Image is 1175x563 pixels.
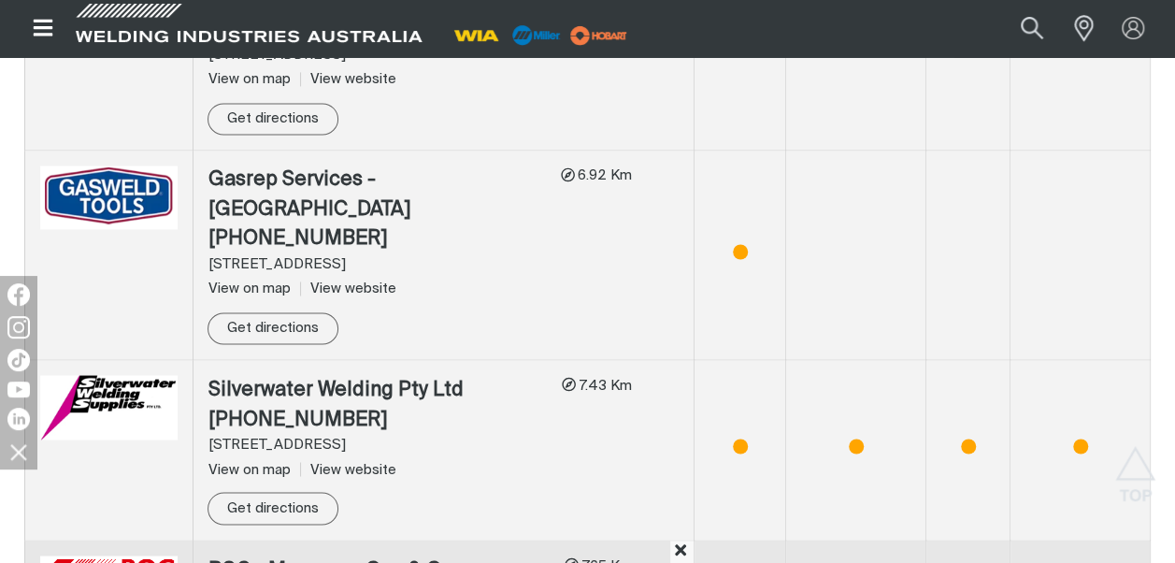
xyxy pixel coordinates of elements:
[300,462,396,476] a: View website
[208,166,546,224] div: Gasrep Services - [GEOGRAPHIC_DATA]
[565,28,633,42] a: miller
[208,492,338,525] a: Get directions
[208,375,547,405] div: Silverwater Welding Pty Ltd
[7,316,30,339] img: Instagram
[208,72,291,86] span: View on map
[40,166,178,228] img: Gasrep Services - Blacktown
[7,349,30,371] img: TikTok
[300,72,396,86] a: View website
[7,283,30,306] img: Facebook
[1000,7,1064,50] button: Search products
[40,375,178,439] img: Silverwater Welding Pty Ltd
[575,168,632,182] span: 6.92 Km
[208,462,291,476] span: View on map
[208,281,291,296] span: View on map
[7,408,30,430] img: LinkedIn
[208,312,338,345] a: Get directions
[7,382,30,397] img: YouTube
[208,434,547,455] div: [STREET_ADDRESS]
[208,103,338,136] a: Get directions
[565,22,633,50] img: miller
[300,281,396,296] a: View website
[977,7,1064,50] input: Product name or item number...
[208,224,546,254] div: [PHONE_NUMBER]
[208,254,546,276] div: [STREET_ADDRESS]
[576,378,632,392] span: 7.43 Km
[1114,446,1156,488] button: Scroll to top
[208,405,547,435] div: [PHONE_NUMBER]
[3,436,35,468] img: hide socials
